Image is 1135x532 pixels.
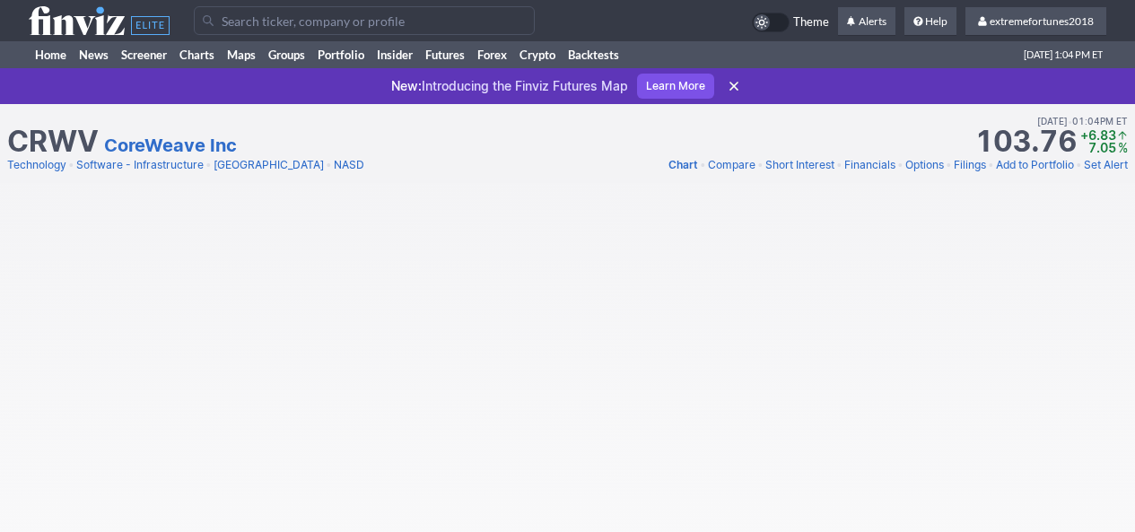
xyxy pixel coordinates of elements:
[1080,142,1116,154] td: 7.05
[965,7,1106,36] a: extremefortunes2018
[513,41,562,68] a: Crypto
[334,156,364,174] a: NASD
[946,156,952,174] span: •
[1076,156,1082,174] span: •
[990,14,1094,28] span: extremefortunes2018
[311,41,371,68] a: Portfolio
[1116,142,1128,154] td: %
[1037,113,1128,129] span: [DATE] 01:04PM ET
[214,156,324,174] a: [GEOGRAPHIC_DATA]
[68,156,74,174] span: •
[974,127,1077,156] strong: 103.76
[905,156,944,174] a: Options
[391,78,422,93] span: New:
[637,74,714,99] a: Learn More
[115,41,173,68] a: Screener
[419,41,471,68] a: Futures
[104,133,237,158] a: CoreWeave Inc
[954,156,986,174] a: Filings
[29,41,73,68] a: Home
[752,13,829,32] a: Theme
[988,156,994,174] span: •
[194,6,535,35] input: Search
[1080,129,1116,142] td: +6.83
[996,156,1074,174] a: Add to Portfolio
[221,41,262,68] a: Maps
[173,41,221,68] a: Charts
[73,41,115,68] a: News
[7,127,99,156] h1: CRWV
[471,41,513,68] a: Forex
[1068,116,1072,126] span: •
[793,13,829,32] span: Theme
[7,156,66,174] a: Technology
[765,156,834,174] a: Short Interest
[371,41,419,68] a: Insider
[1084,156,1128,174] a: Set Alert
[700,156,706,174] span: •
[904,7,956,36] a: Help
[562,41,625,68] a: Backtests
[326,156,332,174] span: •
[954,158,986,171] span: Filings
[262,41,311,68] a: Groups
[391,77,628,95] p: Introducing the Finviz Futures Map
[757,156,764,174] span: •
[668,156,698,174] a: Chart
[668,158,698,171] span: Chart
[897,156,904,174] span: •
[1024,41,1103,68] span: [DATE] 1:04 PM ET
[708,158,755,171] span: Compare
[205,156,212,174] span: •
[844,156,895,174] a: Financials
[836,156,843,174] span: •
[708,156,755,174] a: Compare
[76,156,204,174] a: Software - Infrastructure
[838,7,895,36] a: Alerts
